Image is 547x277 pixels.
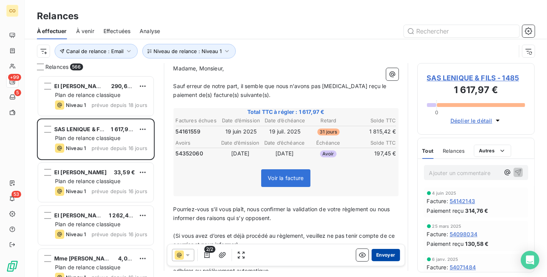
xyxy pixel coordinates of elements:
span: 566 [70,63,83,70]
span: Niveau 1 [66,145,86,151]
td: 19 juin 2025 [219,127,262,136]
button: Niveau de relance : Niveau 1 [142,44,236,58]
span: 53 [12,191,21,198]
td: 197,45 € [350,149,396,158]
span: Pourriez-vous s’il vous plaît, nous confirmer la validation de votre règlement ou nous informer d... [173,206,392,221]
h3: Relances [37,9,78,23]
span: Plan de relance classique [55,178,120,184]
span: 25 mars 2025 [432,224,462,229]
span: EI [PERSON_NAME] [54,83,107,89]
span: Plan de relance classique [55,221,120,227]
td: 54352060 [175,149,218,158]
span: 314,76 € [465,207,488,215]
span: 54142143 [450,197,475,205]
span: 0 [435,109,438,115]
span: SAS LENIQUE & FILS - 1485 [427,73,525,83]
span: Relances [45,63,68,71]
span: 54098034 [450,230,477,238]
span: Facture : [427,197,448,205]
button: Canal de relance : Email [55,44,138,58]
span: Plan de relance classique [55,135,120,141]
div: grid [37,75,155,277]
a: +99 [6,75,18,88]
span: 54161559 [176,128,200,135]
th: Date d’émission [218,139,262,147]
span: 290,60 € [111,83,136,89]
td: [DATE] [263,149,306,158]
th: Date d’échéance [263,117,307,125]
span: Paiement reçu [427,240,464,248]
span: (Si vous avez d’ores et déjà procédé au règlement, veuillez ne pas tenir compte de ce courrier et... [173,232,397,248]
span: prévue depuis 18 jours [92,102,147,108]
span: 4 juin 2025 [432,191,457,195]
span: 130,58 € [465,240,489,248]
span: À venir [76,27,94,35]
span: EI [PERSON_NAME] [54,169,107,175]
span: 2/2 [204,246,215,253]
th: Avoirs [175,139,218,147]
div: CO [6,5,18,17]
img: Logo LeanPay [6,260,18,272]
span: 1 262,46 € [109,212,137,219]
span: Plan de relance classique [55,92,120,98]
span: Niveau 1 [66,102,86,108]
span: 54071484 [450,263,476,271]
span: SAS LENIQUE & FILS [54,126,108,132]
span: 5 [14,89,21,96]
span: 4,00 € [118,255,136,262]
div: Open Intercom Messenger [521,251,539,269]
span: 1 617,97 € [111,126,137,132]
a: 5 [6,91,18,103]
span: Niveau 1 [66,188,86,194]
span: Voir la facture [268,175,304,181]
span: Analyse [140,27,160,35]
th: Solde TTC [350,117,396,125]
th: Échéance [307,139,349,147]
span: prévue depuis 16 jours [92,188,147,194]
span: Relances [443,148,465,154]
span: Madame, Monsieur, [173,65,224,72]
span: Total TTC à régler : 1 617,97 € [175,108,397,116]
span: Mme [PERSON_NAME] [54,255,115,262]
span: Niveau 1 [66,231,86,237]
th: Solde TTC [350,139,396,147]
span: Déplier le détail [450,117,492,125]
span: Effectuées [103,27,131,35]
span: prévue depuis 16 jours [92,145,147,151]
th: Retard [307,117,349,125]
span: Canal de relance : Email [66,48,123,54]
span: EI [PERSON_NAME] [54,212,107,219]
h3: 1 617,97 € [427,83,525,98]
span: Plan de relance classique [55,264,120,270]
span: Facture : [427,263,448,271]
button: Autres [474,145,511,157]
span: 33,59 € [114,169,135,175]
span: 6 janv. 2025 [432,257,459,262]
span: Avoir [320,150,337,157]
button: Déplier le détail [448,116,504,125]
span: +99 [8,74,21,81]
span: Niveau de relance : Niveau 1 [153,48,222,54]
th: Date d’émission [219,117,262,125]
th: Date d’échéance [263,139,306,147]
span: prévue depuis 16 jours [92,231,147,237]
span: 31 jours [317,128,339,135]
span: À effectuer [37,27,67,35]
td: [DATE] [218,149,262,158]
button: Envoyer [372,249,400,261]
span: Sauf erreur de notre part, il semble que nous n’avons pas [MEDICAL_DATA] reçu le paiement de(s) f... [173,83,388,98]
td: 19 juil. 2025 [263,127,307,136]
input: Rechercher [404,25,519,37]
td: 1 815,42 € [350,127,396,136]
span: Facture : [427,230,448,238]
span: Paiement reçu [427,207,464,215]
th: Factures échues [175,117,219,125]
span: Tout [422,148,434,154]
